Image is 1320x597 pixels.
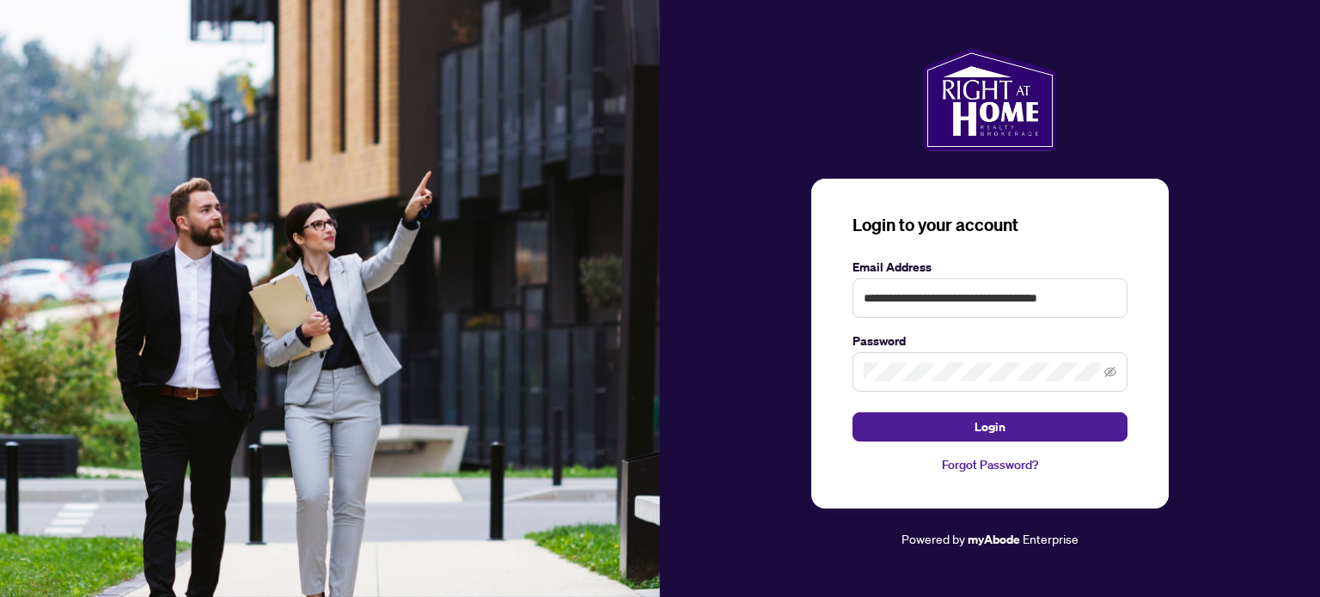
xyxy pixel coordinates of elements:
label: Password [852,332,1127,350]
a: Forgot Password? [852,455,1127,474]
img: ma-logo [923,48,1056,151]
span: Powered by [901,531,965,546]
span: Login [975,413,1005,441]
span: eye-invisible [1104,366,1116,378]
label: Email Address [852,258,1127,277]
h3: Login to your account [852,213,1127,237]
span: Enterprise [1023,531,1079,546]
keeper-lock: Open Keeper Popup [1097,288,1117,308]
a: myAbode [968,530,1020,549]
keeper-lock: Open Keeper Popup [1079,362,1099,383]
button: Login [852,412,1127,442]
